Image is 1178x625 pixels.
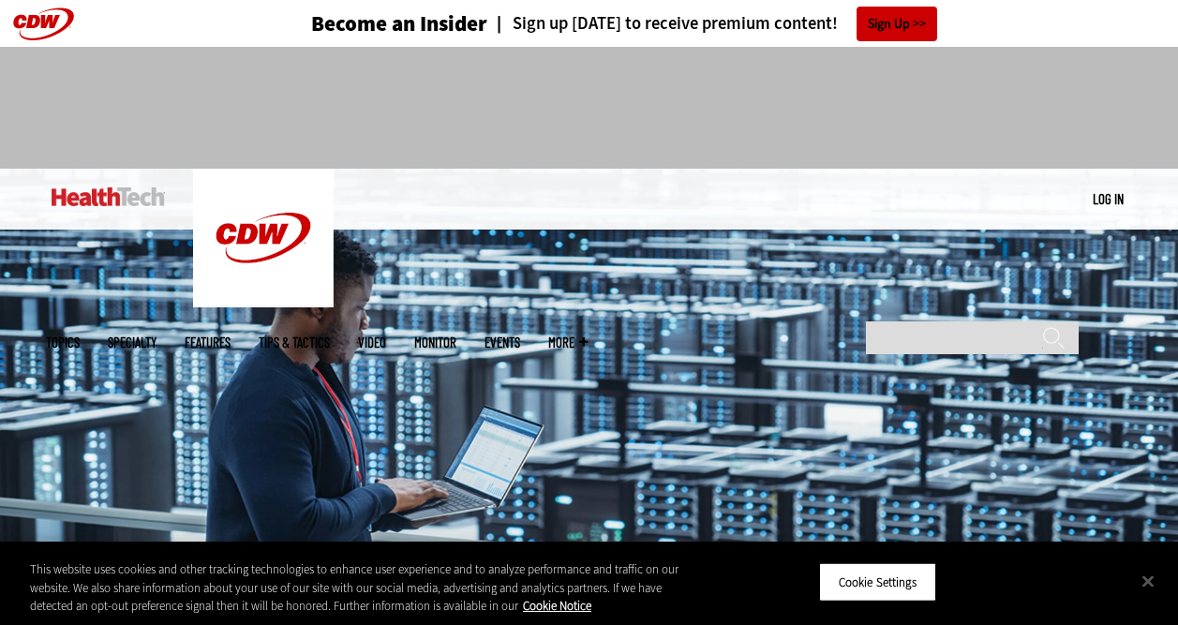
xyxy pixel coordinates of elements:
a: More information about your privacy [523,598,591,614]
iframe: advertisement [248,66,931,150]
img: Home [52,187,165,206]
div: This website uses cookies and other tracking technologies to enhance user experience and to analy... [30,560,707,616]
a: Tips & Tactics [259,335,330,350]
span: More [548,335,588,350]
a: Features [185,335,231,350]
a: Video [358,335,386,350]
a: Sign Up [857,7,937,41]
a: Log in [1093,190,1124,207]
img: Home [193,169,334,307]
a: MonITor [414,335,456,350]
h3: Become an Insider [311,13,487,35]
button: Close [1127,560,1169,602]
span: Specialty [108,335,157,350]
span: Topics [46,335,80,350]
a: Become an Insider [241,13,487,35]
div: User menu [1093,189,1124,209]
a: CDW [193,292,334,312]
a: Events [485,335,520,350]
a: Sign up [DATE] to receive premium content! [487,15,838,33]
button: Cookie Settings [819,562,936,602]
